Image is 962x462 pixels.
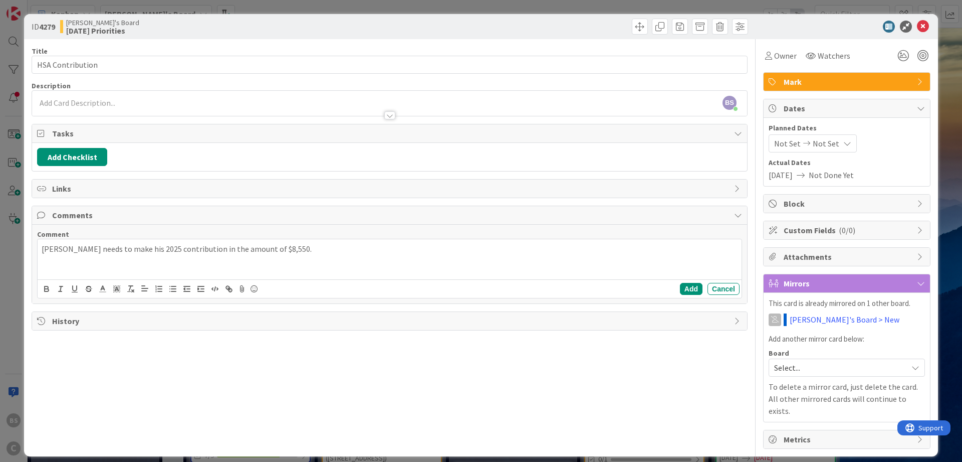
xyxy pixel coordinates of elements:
span: Comment [37,230,69,239]
span: [PERSON_NAME]'s Board [66,19,139,27]
span: Support [21,2,46,14]
b: 4279 [39,22,55,32]
span: Metrics [784,433,912,445]
span: ID [32,21,55,33]
span: Not Set [774,137,801,149]
span: Custom Fields [784,224,912,236]
a: [PERSON_NAME]'s Board > New [790,314,899,326]
span: Links [52,183,729,195]
b: [DATE] Priorities [66,27,139,35]
span: Actual Dates [769,158,925,168]
span: Select... [774,361,902,375]
span: [DATE] [769,169,793,181]
p: To delete a mirror card, just delete the card. All other mirrored cards will continue to exists. [769,381,925,417]
span: Watchers [818,50,850,62]
span: Board [769,350,789,357]
p: This card is already mirrored on 1 other board. [769,298,925,310]
span: Comments [52,209,729,221]
span: Mirrors [784,277,912,289]
p: [PERSON_NAME] needs to make his 2025 contribution in the amount of $8,550. [42,243,738,255]
span: Not Set [813,137,839,149]
span: Owner [774,50,797,62]
span: Mark [784,76,912,88]
button: Add Checklist [37,148,107,166]
span: History [52,315,729,327]
span: Planned Dates [769,123,925,133]
span: Dates [784,102,912,114]
label: Title [32,47,48,56]
span: Tasks [52,127,729,139]
span: Not Done Yet [809,169,854,181]
span: ( 0/0 ) [839,225,855,235]
button: Cancel [707,283,740,295]
button: Add [680,283,702,295]
span: Block [784,198,912,210]
p: Add another mirror card below: [769,334,925,345]
input: type card name here... [32,56,748,74]
span: BS [723,96,737,110]
span: Attachments [784,251,912,263]
span: Description [32,81,71,90]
